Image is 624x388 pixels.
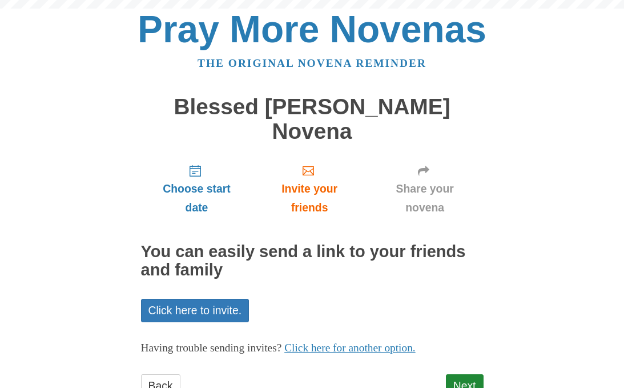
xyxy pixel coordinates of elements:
[141,155,253,223] a: Choose start date
[378,179,472,217] span: Share your novena
[138,8,486,50] a: Pray More Novenas
[141,342,282,354] span: Having trouble sending invites?
[252,155,366,223] a: Invite your friends
[264,179,355,217] span: Invite your friends
[284,342,416,354] a: Click here for another option.
[141,299,249,322] a: Click here to invite.
[198,57,426,69] a: The original novena reminder
[141,95,484,143] h1: Blessed [PERSON_NAME] Novena
[152,179,241,217] span: Choose start date
[367,155,484,223] a: Share your novena
[141,243,484,279] h2: You can easily send a link to your friends and family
